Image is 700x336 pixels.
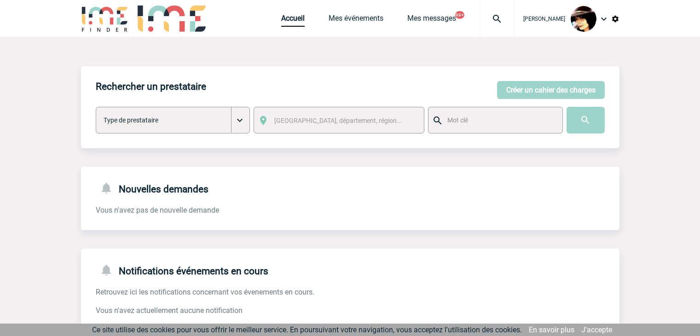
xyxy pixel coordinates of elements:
a: Mes événements [329,14,383,27]
span: Ce site utilise des cookies pour vous offrir le meilleur service. En poursuivant votre navigation... [92,325,522,334]
span: Vous n'avez pas de nouvelle demande [96,206,219,214]
a: Accueil [281,14,305,27]
h4: Rechercher un prestataire [96,81,206,92]
span: [GEOGRAPHIC_DATA], département, région... [274,117,402,124]
input: Submit [567,107,605,133]
h4: Nouvelles demandes [96,181,208,195]
h4: Notifications événements en cours [96,263,268,277]
button: 99+ [455,11,464,19]
img: IME-Finder [81,6,129,32]
span: [PERSON_NAME] [523,16,565,22]
input: Mot clé [445,114,554,126]
img: notifications-24-px-g.png [99,181,119,195]
a: Mes messages [407,14,456,27]
img: notifications-24-px-g.png [99,263,119,277]
a: J'accepte [581,325,612,334]
a: En savoir plus [529,325,574,334]
img: 101023-0.jpg [571,6,596,32]
span: Vous n'avez actuellement aucune notification [96,306,243,315]
span: Retrouvez ici les notifications concernant vos évenements en cours. [96,288,314,296]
